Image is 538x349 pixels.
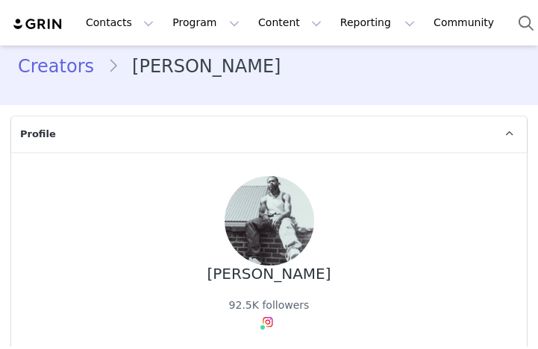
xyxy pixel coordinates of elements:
img: grin logo [12,17,64,31]
button: Reporting [331,6,424,40]
a: Creators [18,53,107,80]
div: [PERSON_NAME] [207,265,331,283]
img: instagram.svg [262,316,274,328]
a: Community [425,6,510,40]
button: Program [163,6,248,40]
div: 92.5K followers [229,298,310,313]
img: c1136e39-ca11-42f7-8b48-93bbd9d95347.jpg [225,176,314,265]
button: Contacts [77,6,163,40]
button: Content [249,6,331,40]
span: Profile [20,127,56,142]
